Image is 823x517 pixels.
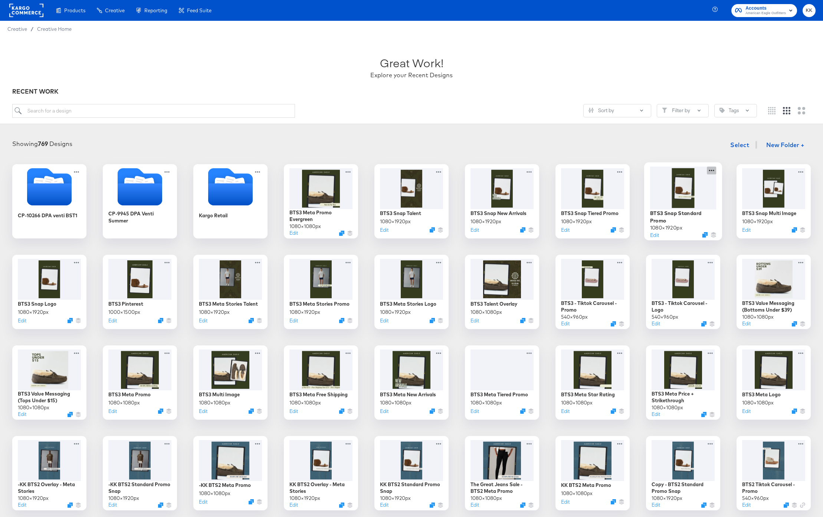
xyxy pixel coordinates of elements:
[652,411,660,418] button: Edit
[68,318,73,323] button: Duplicate
[18,495,49,502] div: 1080 × 1920 px
[760,139,811,153] button: New Folder +
[731,4,797,17] button: AccountsAmerican Eagle Outfitters
[103,164,177,238] div: CP-9945 DPA Venti Summer
[249,409,254,414] button: Duplicate
[158,503,163,508] svg: Duplicate
[470,408,479,415] button: Edit
[646,345,720,420] div: BTS3 Meta Price + Strikethrough1080×1080pxEditDuplicate
[339,318,344,323] svg: Duplicate
[199,399,230,406] div: 1080 × 1080 px
[742,300,805,313] div: BTS3 Value Messaging (Bottoms Under $39)
[470,309,502,316] div: 1080 × 1080 px
[561,313,588,321] div: 540 × 960 px
[561,399,593,406] div: 1080 × 1080 px
[644,162,722,240] div: BTS3 Snap Standard Promo1080×1920pxEditDuplicate
[555,345,630,420] div: BTS3 Meta Star Rating1080×1080pxEditDuplicate
[103,345,177,420] div: BTS3 Meta Promo1080×1080pxEditDuplicate
[652,404,683,411] div: 1080 × 1080 px
[12,164,86,238] div: CP-10266 DPA venti BST1
[284,255,358,329] div: BTS3 Meta Stories Promo1080×1920pxEditDuplicate
[18,212,77,219] div: CP-10266 DPA venti BST1
[561,408,570,415] button: Edit
[792,409,797,414] button: Duplicate
[652,501,660,508] button: Edit
[18,300,56,308] div: BTS3 Snap Logo
[646,436,720,510] div: Copy - BTS2 Standard Promo Snap1080×1920pxEditDuplicate
[742,399,774,406] div: 1080 × 1080 px
[792,227,797,233] svg: Duplicate
[561,482,611,489] div: KK BTS2 Meta Promo
[561,210,619,217] div: BTS3 Snap Tiered Promo
[737,164,811,238] div: BTS3 Snap Multi Image1080×1920pxEditDuplicate
[12,345,86,420] div: BTS3 Value Messaging (Tops Under $15)1080×1080pxEditDuplicate
[199,309,230,316] div: 1080 × 1920 px
[158,318,163,323] button: Duplicate
[380,501,388,508] button: Edit
[12,436,86,510] div: -KK BTS2 Overlay - Meta Stories1080×1920pxEditDuplicate
[199,317,207,324] button: Edit
[742,320,751,327] button: Edit
[27,26,37,32] span: /
[745,4,786,12] span: Accounts
[520,318,525,323] svg: Duplicate
[737,345,811,420] div: BTS3 Meta Logo1080×1080pxEditDuplicate
[380,317,388,324] button: Edit
[193,345,268,420] div: BTS3 Multi Image1080×1080pxEditDuplicate
[380,218,411,225] div: 1080 × 1920 px
[249,318,254,323] svg: Duplicate
[18,390,81,404] div: BTS3 Value Messaging (Tops Under $15)
[339,409,344,414] button: Duplicate
[470,501,479,508] button: Edit
[792,321,797,326] button: Duplicate
[652,495,682,502] div: 1080 × 1920 px
[380,55,443,71] div: Great Work!
[561,320,570,327] button: Edit
[561,490,593,497] div: 1080 × 1080 px
[430,227,435,233] button: Duplicate
[588,108,594,113] svg: Sliders
[650,224,682,231] div: 1080 × 1920 px
[339,503,344,508] svg: Duplicate
[470,391,528,398] div: BTS3 Meta Tiered Promo
[380,399,411,406] div: 1080 × 1080 px
[737,255,811,329] div: BTS3 Value Messaging (Bottoms Under $39)1080×1080pxEditDuplicate
[18,309,49,316] div: 1080 × 1920 px
[12,255,86,329] div: BTS3 Snap Logo1080×1920pxEditDuplicate
[737,436,811,510] div: BTS2 Tiktok Carousel - Promo540×960pxEditDuplicate
[199,391,240,398] div: BTS3 Multi Image
[611,321,616,326] svg: Duplicate
[374,255,449,329] div: BTS3 Meta Stories Logo1080×1920pxEditDuplicate
[470,300,517,308] div: BTS3 Talent Overlay
[745,10,786,16] span: American Eagle Outfitters
[561,300,624,313] div: BTS3 - Tiktok Carousel - Promo
[103,436,177,510] div: -KK BTS2 Standard Promo Snap1080×1920pxEditDuplicate
[701,503,706,508] svg: Duplicate
[199,212,227,219] div: Kargo Retail
[380,300,436,308] div: BTS3 Meta Stories Logo
[370,71,453,79] div: Explore your Recent Designs
[742,495,769,502] div: 540 × 960 px
[199,408,207,415] button: Edit
[12,168,86,205] svg: Folder
[284,436,358,510] div: KK BTS2 Overlay - Meta Stories1080×1920pxEditDuplicate
[68,412,73,417] button: Duplicate
[646,255,720,329] div: BTS3 - Tiktok Carousel - Logo540×960pxEditDuplicate
[742,227,751,234] button: Edit
[289,209,353,223] div: BTS3 Meta Promo Evergreen
[289,501,298,508] button: Edit
[714,104,757,117] button: TagTags
[662,108,667,113] svg: Filter
[520,409,525,414] svg: Duplicate
[103,255,177,329] div: BTS3 Pinterest1000×1500pxEditDuplicate
[103,168,177,205] svg: Folder
[289,481,353,495] div: KK BTS2 Overlay - Meta Stories
[470,218,501,225] div: 1080 × 1920 px
[12,140,72,148] div: Showing Designs
[289,399,321,406] div: 1080 × 1080 px
[430,318,435,323] svg: Duplicate
[561,227,570,234] button: Edit
[199,482,251,489] div: -KK BTS2 Meta Promo
[374,345,449,420] div: BTS3 Meta New Arrivals1080×1080pxEditDuplicate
